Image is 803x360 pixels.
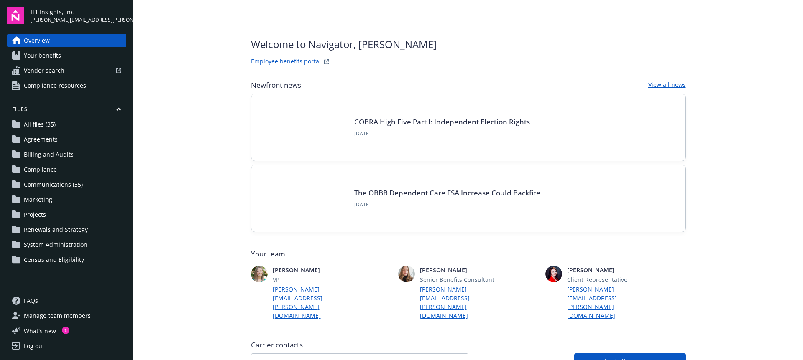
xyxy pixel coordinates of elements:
[24,253,84,266] span: Census and Eligibility
[354,117,530,127] a: COBRA High Five Part I: Independent Election Rights
[7,223,126,236] a: Renewals and Strategy
[567,275,649,284] span: Client Representative
[398,266,415,282] img: photo
[62,327,69,334] div: 1
[354,130,530,137] span: [DATE]
[24,118,56,131] span: All files (35)
[7,163,126,176] a: Compliance
[24,294,38,307] span: FAQs
[24,193,52,206] span: Marketing
[273,285,355,320] a: [PERSON_NAME][EMAIL_ADDRESS][PERSON_NAME][DOMAIN_NAME]
[251,80,301,90] span: Newfront news
[265,107,344,147] img: BLOG-Card Image - Compliance - COBRA High Five Pt 1 07-18-25.jpg
[7,133,126,146] a: Agreements
[7,64,126,77] a: Vendor search
[251,57,321,67] a: Employee benefits portal
[7,193,126,206] a: Marketing
[24,208,46,221] span: Projects
[567,285,649,320] a: [PERSON_NAME][EMAIL_ADDRESS][PERSON_NAME][DOMAIN_NAME]
[24,133,58,146] span: Agreements
[24,163,57,176] span: Compliance
[7,7,24,24] img: navigator-logo.svg
[24,79,86,92] span: Compliance resources
[7,327,69,335] button: What's new1
[322,57,332,67] a: striveWebsite
[251,249,686,259] span: Your team
[7,208,126,221] a: Projects
[24,309,91,322] span: Manage team members
[7,238,126,251] a: System Administration
[251,266,268,282] img: photo
[273,266,355,274] span: [PERSON_NAME]
[24,49,61,62] span: Your benefits
[648,80,686,90] a: View all news
[251,340,686,350] span: Carrier contacts
[7,34,126,47] a: Overview
[545,266,562,282] img: photo
[31,16,126,24] span: [PERSON_NAME][EMAIL_ADDRESS][PERSON_NAME][DOMAIN_NAME]
[7,148,126,161] a: Billing and Audits
[7,294,126,307] a: FAQs
[24,64,64,77] span: Vendor search
[31,8,126,16] span: H1 Insights, Inc
[7,49,126,62] a: Your benefits
[7,118,126,131] a: All files (35)
[24,34,50,47] span: Overview
[354,201,540,208] span: [DATE]
[265,178,344,218] img: BLOG-Card Image - Compliance - OBBB Dep Care FSA - 08-01-25.jpg
[354,188,540,198] a: The OBBB Dependent Care FSA Increase Could Backfire
[24,238,87,251] span: System Administration
[251,37,437,52] span: Welcome to Navigator , [PERSON_NAME]
[31,7,126,24] button: H1 Insights, Inc[PERSON_NAME][EMAIL_ADDRESS][PERSON_NAME][DOMAIN_NAME]
[420,285,502,320] a: [PERSON_NAME][EMAIL_ADDRESS][PERSON_NAME][DOMAIN_NAME]
[420,275,502,284] span: Senior Benefits Consultant
[567,266,649,274] span: [PERSON_NAME]
[7,106,126,116] button: Files
[24,223,88,236] span: Renewals and Strategy
[7,178,126,191] a: Communications (35)
[273,275,355,284] span: VP
[7,79,126,92] a: Compliance resources
[7,253,126,266] a: Census and Eligibility
[24,148,74,161] span: Billing and Audits
[24,327,56,335] span: What ' s new
[7,309,126,322] a: Manage team members
[24,178,83,191] span: Communications (35)
[420,266,502,274] span: [PERSON_NAME]
[24,340,44,353] div: Log out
